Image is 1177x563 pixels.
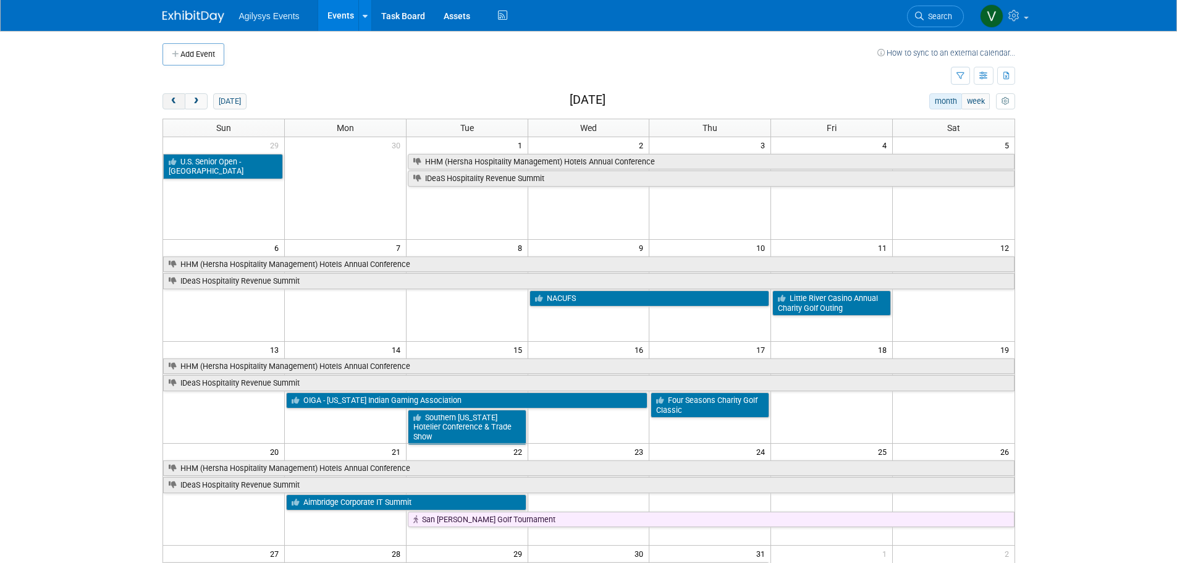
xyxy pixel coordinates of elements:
[529,290,770,307] a: NACUFS
[877,48,1015,57] a: How to sync to an external calendar...
[877,342,892,357] span: 18
[517,240,528,255] span: 8
[269,342,284,357] span: 13
[162,11,224,23] img: ExhibitDay
[269,137,284,153] span: 29
[638,137,649,153] span: 2
[517,137,528,153] span: 1
[924,12,952,21] span: Search
[877,240,892,255] span: 11
[286,392,648,408] a: OIGA - [US_STATE] Indian Gaming Association
[163,375,1015,391] a: IDeaS Hospitality Revenue Summit
[408,410,526,445] a: Southern [US_STATE] Hotelier Conference & Trade Show
[999,444,1015,459] span: 26
[980,4,1003,28] img: Vaitiare Munoz
[390,137,406,153] span: 30
[213,93,246,109] button: [DATE]
[273,240,284,255] span: 6
[633,342,649,357] span: 16
[239,11,300,21] span: Agilysys Events
[570,93,605,107] h2: [DATE]
[216,123,231,133] span: Sun
[755,444,770,459] span: 24
[999,240,1015,255] span: 12
[390,342,406,357] span: 14
[755,240,770,255] span: 10
[286,494,526,510] a: Aimbridge Corporate IT Summit
[408,171,1015,187] a: IDeaS Hospitality Revenue Summit
[395,240,406,255] span: 7
[163,273,1015,289] a: IDeaS Hospitality Revenue Summit
[638,240,649,255] span: 9
[1003,137,1015,153] span: 5
[408,154,1015,170] a: HHM (Hersha Hospitality Management) Hotels Annual Conference
[759,137,770,153] span: 3
[881,137,892,153] span: 4
[185,93,208,109] button: next
[390,546,406,561] span: 28
[633,546,649,561] span: 30
[881,546,892,561] span: 1
[1003,546,1015,561] span: 2
[390,444,406,459] span: 21
[512,546,528,561] span: 29
[907,6,964,27] a: Search
[512,444,528,459] span: 22
[163,477,1015,493] a: IDeaS Hospitality Revenue Summit
[755,546,770,561] span: 31
[947,123,960,133] span: Sat
[162,93,185,109] button: prev
[337,123,354,133] span: Mon
[163,256,1015,273] a: HHM (Hersha Hospitality Management) Hotels Annual Conference
[651,392,769,418] a: Four Seasons Charity Golf Classic
[163,154,283,179] a: U.S. Senior Open - [GEOGRAPHIC_DATA]
[163,460,1015,476] a: HHM (Hersha Hospitality Management) Hotels Annual Conference
[269,546,284,561] span: 27
[162,43,224,66] button: Add Event
[460,123,474,133] span: Tue
[877,444,892,459] span: 25
[408,512,1015,528] a: San [PERSON_NAME] Golf Tournament
[772,290,891,316] a: Little River Casino Annual Charity Golf Outing
[1002,98,1010,106] i: Personalize Calendar
[702,123,717,133] span: Thu
[269,444,284,459] span: 20
[996,93,1015,109] button: myCustomButton
[755,342,770,357] span: 17
[633,444,649,459] span: 23
[163,358,1015,375] a: HHM (Hersha Hospitality Management) Hotels Annual Conference
[580,123,597,133] span: Wed
[961,93,990,109] button: week
[929,93,962,109] button: month
[512,342,528,357] span: 15
[999,342,1015,357] span: 19
[827,123,837,133] span: Fri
